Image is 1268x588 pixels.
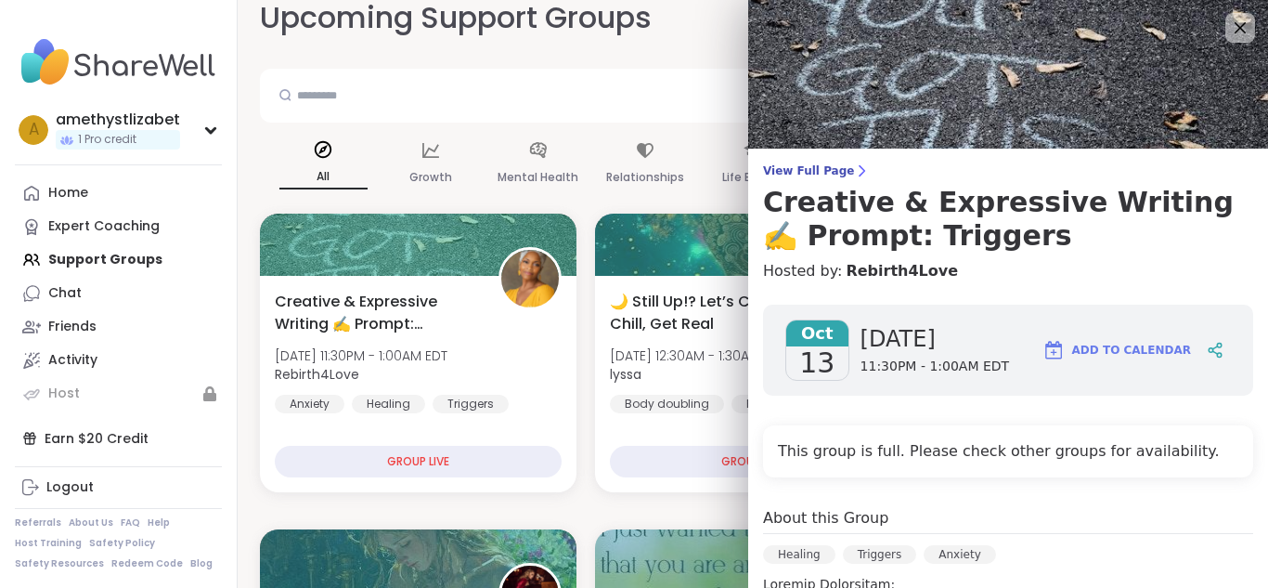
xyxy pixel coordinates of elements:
div: GROUP LIVE [610,446,897,477]
img: ShareWell Nav Logo [15,30,222,95]
img: Rebirth4Love [501,250,559,307]
span: 11:30PM - 1:00AM EDT [860,358,1010,376]
div: Host [48,385,80,403]
a: View Full PageCreative & Expressive Writing ✍️ Prompt: Triggers [763,163,1253,253]
div: Family [731,395,799,413]
a: Blog [190,557,213,570]
a: Chat [15,277,222,310]
a: Redeem Code [111,557,183,570]
div: Triggers [433,395,509,413]
span: [DATE] 11:30PM - 1:00AM EDT [275,346,447,365]
div: Anxiety [275,395,344,413]
a: Help [148,516,170,529]
div: Triggers [843,545,917,564]
a: Friends [15,310,222,344]
span: View Full Page [763,163,1253,178]
span: [DATE] 12:30AM - 1:30AM EDT [610,346,786,365]
div: Friends [48,318,97,336]
span: 13 [799,346,835,380]
span: 🌙 Still Up!? Let’s Chat, Chill, Get Real [610,291,813,335]
span: Creative & Expressive Writing ✍️ Prompt: Triggers [275,291,478,335]
span: Add to Calendar [1072,342,1191,359]
p: Life Events [722,166,783,189]
span: Oct [786,320,848,346]
div: GROUP LIVE [275,446,562,477]
a: Home [15,176,222,210]
a: Rebirth4Love [846,260,958,282]
div: Healing [352,395,425,413]
div: Chat [48,284,82,303]
a: Safety Policy [89,537,155,550]
img: ShareWell Logomark [1042,339,1065,361]
a: Host Training [15,537,82,550]
span: a [29,118,39,142]
a: Expert Coaching [15,210,222,243]
div: Anxiety [924,545,995,564]
div: Body doubling [610,395,724,413]
a: About Us [69,516,113,529]
a: Referrals [15,516,61,529]
p: All [279,165,368,189]
div: Home [48,184,88,203]
span: [DATE] [860,324,1010,354]
div: Logout [46,478,94,497]
b: lyssa [610,365,641,384]
p: Relationships [606,166,684,189]
div: Earn $20 Credit [15,422,222,455]
span: 1 Pro credit [78,132,136,148]
a: Activity [15,344,222,377]
h3: Creative & Expressive Writing ✍️ Prompt: Triggers [763,186,1253,253]
button: Add to Calendar [1034,328,1199,372]
a: Logout [15,471,222,504]
div: Healing [763,545,835,564]
h4: About this Group [763,507,888,529]
div: Expert Coaching [48,217,160,236]
a: FAQ [121,516,140,529]
a: Safety Resources [15,557,104,570]
h4: This group is full. Please check other groups for availability. [778,440,1238,463]
b: Rebirth4Love [275,365,359,384]
div: amethystlizabet [56,110,180,130]
h4: Hosted by: [763,260,1253,282]
p: Mental Health [498,166,578,189]
p: Growth [409,166,452,189]
div: Activity [48,351,97,370]
a: Host [15,377,222,411]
